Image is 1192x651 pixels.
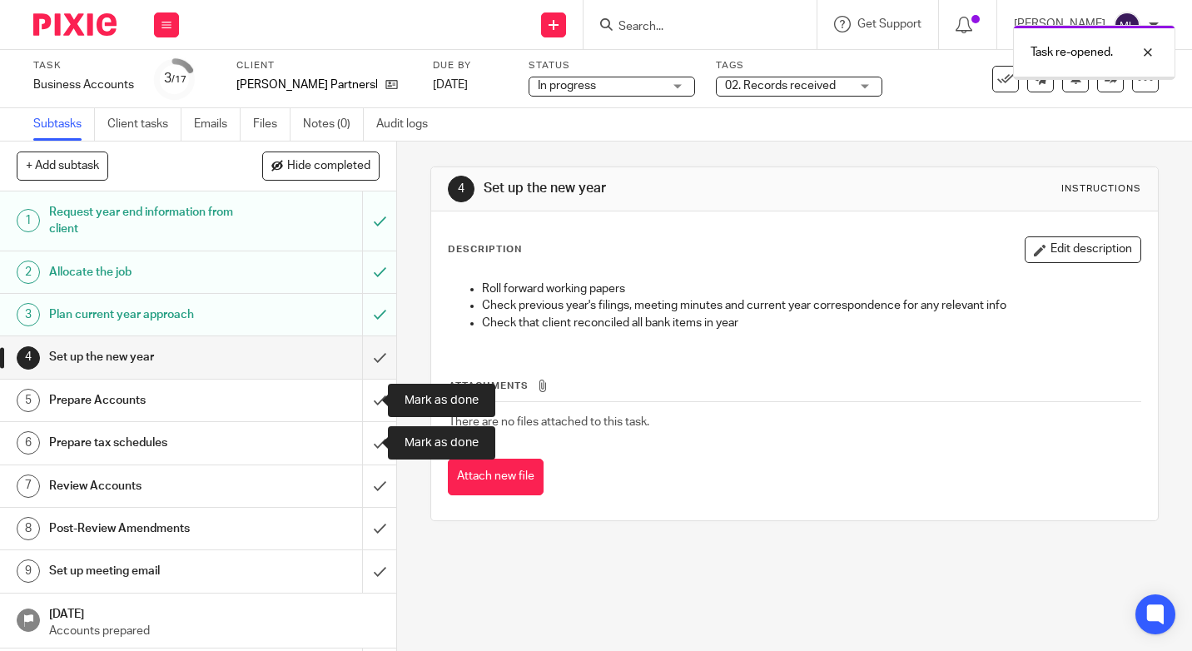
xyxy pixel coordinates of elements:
div: 2 [17,261,40,284]
h1: Prepare tax schedules [49,430,247,455]
h1: Prepare Accounts [49,388,247,413]
div: 3 [164,69,186,88]
button: + Add subtask [17,152,108,180]
span: In progress [538,80,596,92]
p: Check that client reconciled all bank items in year [482,315,1140,331]
a: Notes (0) [303,108,364,141]
span: 02. Records received [725,80,836,92]
div: Instructions [1061,182,1141,196]
a: Files [253,108,291,141]
p: Roll forward working papers [482,281,1140,297]
div: 1 [17,209,40,232]
label: Task [33,59,134,72]
img: svg%3E [1114,12,1140,38]
button: Edit description [1025,236,1141,263]
span: [DATE] [433,79,468,91]
h1: Post-Review Amendments [49,516,247,541]
h1: Set up meeting email [49,559,247,584]
span: Attachments [449,381,529,390]
div: 3 [17,303,40,326]
button: Hide completed [262,152,380,180]
p: Accounts prepared [49,623,380,639]
button: Attach new file [448,459,544,496]
p: Description [448,243,522,256]
h1: Plan current year approach [49,302,247,327]
label: Client [236,59,412,72]
h1: Set up the new year [484,180,831,197]
a: Audit logs [376,108,440,141]
p: [PERSON_NAME] Partnership [236,77,377,93]
div: 9 [17,559,40,583]
h1: [DATE] [49,602,380,623]
div: 5 [17,389,40,412]
div: 4 [448,176,474,202]
a: Emails [194,108,241,141]
label: Due by [433,59,508,72]
p: Check previous year's filings, meeting minutes and current year correspondence for any relevant info [482,297,1140,314]
span: There are no files attached to this task. [449,416,649,428]
a: Subtasks [33,108,95,141]
img: Pixie [33,13,117,36]
small: /17 [171,75,186,84]
div: 8 [17,517,40,540]
h1: Allocate the job [49,260,247,285]
div: 4 [17,346,40,370]
p: Task re-opened. [1031,44,1113,61]
a: Client tasks [107,108,181,141]
h1: Review Accounts [49,474,247,499]
h1: Request year end information from client [49,200,247,242]
div: 6 [17,431,40,455]
div: 7 [17,475,40,498]
h1: Set up the new year [49,345,247,370]
div: Business Accounts [33,77,134,93]
span: Hide completed [287,160,370,173]
label: Status [529,59,695,72]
